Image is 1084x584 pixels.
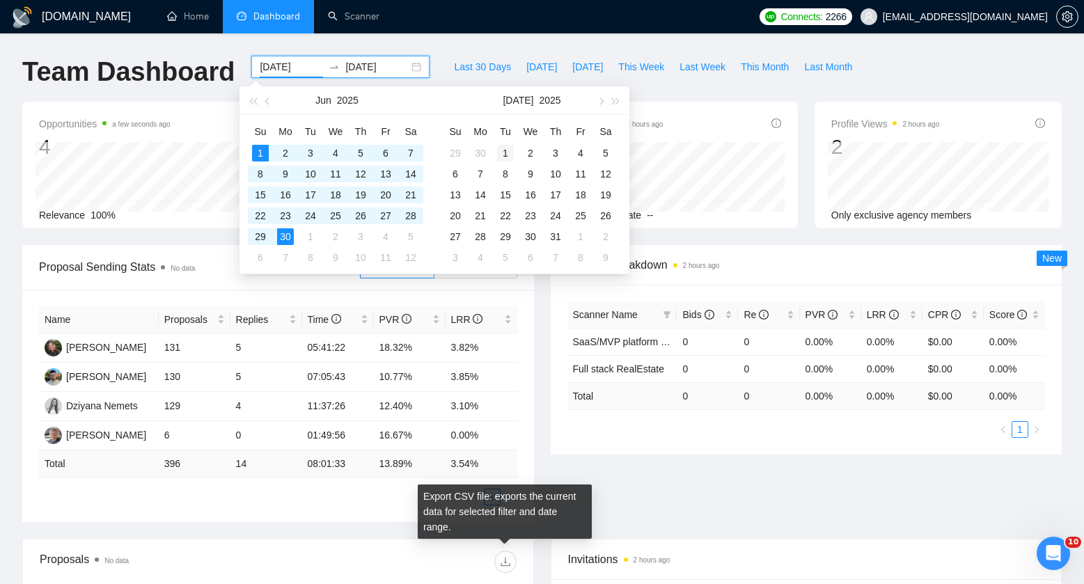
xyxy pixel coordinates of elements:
td: 2025-06-29 [248,226,273,247]
li: 1 [1012,421,1028,438]
th: Mo [468,120,493,143]
span: Last Week [680,59,725,74]
th: Th [543,120,568,143]
td: 131 [159,333,230,363]
td: 2025-07-19 [593,184,618,205]
button: [DATE] [503,86,533,114]
div: 8 [252,166,269,182]
div: 9 [277,166,294,182]
td: 0.00% [861,328,922,355]
th: Su [443,120,468,143]
div: 15 [252,187,269,203]
span: info-circle [1017,310,1027,319]
td: 2025-08-01 [568,226,593,247]
span: Profile Views [831,116,940,132]
td: 0.00% [800,355,861,382]
img: HH [45,339,62,356]
div: 21 [402,187,419,203]
td: 2025-07-09 [323,247,348,268]
div: 17 [547,187,564,203]
span: Proposal Sending Stats [39,258,360,276]
td: 0 [738,328,799,355]
td: 2025-06-13 [373,164,398,184]
th: Sa [593,120,618,143]
span: info-circle [759,310,769,319]
div: Dziyana Nemets [66,398,138,413]
div: 12 [402,249,419,266]
td: 2025-06-17 [298,184,323,205]
span: download [495,556,516,567]
div: 3 [547,145,564,161]
td: 05:41:22 [302,333,374,363]
td: 3.82% [446,333,517,363]
div: 23 [277,207,294,224]
td: 2025-07-04 [568,143,593,164]
span: left [999,425,1007,434]
img: upwork-logo.png [765,11,776,22]
td: 2025-06-26 [348,205,373,226]
span: dashboard [237,11,246,21]
td: 2025-07-22 [493,205,518,226]
td: 2025-08-02 [593,226,618,247]
span: Replies [236,312,286,327]
td: 0.00% [800,328,861,355]
iframe: Intercom live chat [1037,537,1070,570]
th: Proposals [159,306,230,333]
span: This Month [741,59,789,74]
div: 8 [572,249,589,266]
span: No data [171,265,195,272]
div: 30 [277,228,294,245]
div: 17 [302,187,319,203]
td: 2025-07-02 [323,226,348,247]
td: 0 [738,355,799,382]
div: 12 [352,166,369,182]
span: info-circle [828,310,838,319]
div: 2 [597,228,614,245]
span: filter [663,310,671,319]
th: Fr [373,120,398,143]
td: 2025-07-07 [273,247,298,268]
td: 2025-07-26 [593,205,618,226]
td: 2025-06-11 [323,164,348,184]
td: 2025-07-02 [518,143,543,164]
div: 6 [447,166,464,182]
img: AK [45,368,62,386]
td: 2025-07-16 [518,184,543,205]
th: Th [348,120,373,143]
div: 9 [327,249,344,266]
td: 2025-07-31 [543,226,568,247]
td: 0.00% [984,355,1045,382]
th: Su [248,120,273,143]
div: 3 [447,249,464,266]
span: Re [744,309,769,320]
button: This Week [611,56,672,78]
span: Last 30 Days [454,59,511,74]
td: 2025-07-29 [493,226,518,247]
div: 9 [597,249,614,266]
th: Tu [493,120,518,143]
div: 11 [327,166,344,182]
button: 2025 [337,86,359,114]
input: End date [345,59,409,74]
span: CPR [928,309,961,320]
div: 19 [597,187,614,203]
button: 2025 [539,86,560,114]
div: 5 [402,228,419,245]
div: 10 [352,249,369,266]
div: 22 [497,207,514,224]
td: 2025-06-07 [398,143,423,164]
div: 10 [302,166,319,182]
div: 7 [472,166,489,182]
td: 2025-07-15 [493,184,518,205]
div: 27 [377,207,394,224]
h1: Team Dashboard [22,56,235,88]
span: Opportunities [39,116,171,132]
td: 2025-07-06 [248,247,273,268]
td: 2025-08-04 [468,247,493,268]
td: 2025-06-22 [248,205,273,226]
img: DN [45,397,62,415]
span: swap-right [329,61,340,72]
th: Tu [298,120,323,143]
td: 2025-07-07 [468,164,493,184]
div: 14 [402,166,419,182]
